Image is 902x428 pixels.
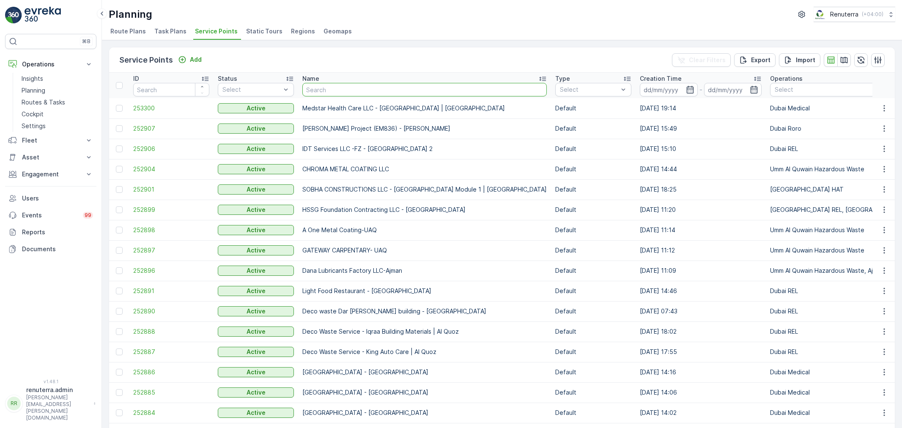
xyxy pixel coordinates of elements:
p: Active [247,104,266,112]
td: [DATE] 15:49 [636,118,766,139]
a: 252901 [133,185,209,194]
p: Active [247,409,266,417]
p: Active [247,388,266,397]
div: Toggle Row Selected [116,389,123,396]
input: dd/mm/yyyy [640,83,698,96]
div: Toggle Row Selected [116,348,123,355]
a: Documents [5,241,96,258]
button: Active [218,103,294,113]
a: Insights [18,73,96,85]
a: Settings [18,120,96,132]
p: Name [302,74,319,83]
p: Active [247,206,266,214]
td: [GEOGRAPHIC_DATA] - [GEOGRAPHIC_DATA] [298,382,551,403]
a: Users [5,190,96,207]
p: - [699,85,702,95]
td: [DATE] 14:06 [636,382,766,403]
p: Active [247,165,266,173]
div: Toggle Row Selected [116,369,123,376]
button: Active [218,164,294,174]
div: Toggle Row Selected [116,125,123,132]
p: Operations [770,74,803,83]
td: [DATE] 18:02 [636,321,766,342]
span: Route Plans [110,27,146,36]
button: Add [175,55,205,65]
p: [PERSON_NAME][EMAIL_ADDRESS][PERSON_NAME][DOMAIN_NAME] [26,394,90,421]
a: 252888 [133,327,209,336]
span: Task Plans [154,27,186,36]
td: Default [551,159,636,179]
span: 252897 [133,246,209,255]
td: Default [551,403,636,423]
td: GATEWAY CARPENTARY- UAQ [298,240,551,261]
a: 252885 [133,388,209,397]
span: Geomaps [324,27,352,36]
button: Active [218,225,294,235]
td: Default [551,342,636,362]
span: Regions [291,27,315,36]
td: Default [551,382,636,403]
p: renuterra.admin [26,386,90,394]
a: Planning [18,85,96,96]
td: [DATE] 14:44 [636,159,766,179]
p: Events [22,211,78,219]
button: Active [218,326,294,337]
div: Toggle Row Selected [116,186,123,193]
td: HSSG Foundation Contracting LLC - [GEOGRAPHIC_DATA] [298,200,551,220]
span: 253300 [133,104,209,112]
td: Medstar Health Care LLC - [GEOGRAPHIC_DATA] | [GEOGRAPHIC_DATA] [298,98,551,118]
span: Static Tours [246,27,282,36]
div: Toggle Row Selected [116,227,123,233]
div: Toggle Row Selected [116,105,123,112]
p: Active [247,327,266,336]
p: Fleet [22,136,80,145]
p: Select [560,85,618,94]
td: Light Food Restaurant - [GEOGRAPHIC_DATA] [298,281,551,301]
img: logo_light-DOdMpM7g.png [25,7,61,24]
div: Toggle Row Selected [116,166,123,173]
td: Default [551,261,636,281]
p: Planning [22,86,45,95]
p: Export [751,56,770,64]
td: [DATE] 11:14 [636,220,766,240]
a: 252906 [133,145,209,153]
td: CHROMA METAL COATING LLC [298,159,551,179]
td: [DATE] 11:12 [636,240,766,261]
img: Screenshot_2024-07-26_at_13.33.01.png [814,10,827,19]
div: Toggle Row Selected [116,247,123,254]
div: Toggle Row Selected [116,267,123,274]
a: Events99 [5,207,96,224]
td: Default [551,200,636,220]
div: Toggle Row Selected [116,145,123,152]
td: [DATE] 11:20 [636,200,766,220]
p: Active [247,287,266,295]
a: 252887 [133,348,209,356]
p: Planning [109,8,152,21]
button: Import [779,53,820,67]
td: Default [551,220,636,240]
p: Status [218,74,237,83]
a: 252899 [133,206,209,214]
span: v 1.48.1 [5,379,96,384]
p: Select [222,85,281,94]
a: 252886 [133,368,209,376]
td: Default [551,179,636,200]
button: Engagement [5,166,96,183]
button: Active [218,123,294,134]
td: [DATE] 19:14 [636,98,766,118]
a: 252884 [133,409,209,417]
span: 252896 [133,266,209,275]
td: [DATE] 14:16 [636,362,766,382]
p: Clear Filters [689,56,726,64]
a: 252890 [133,307,209,316]
p: Service Points [119,54,173,66]
a: Routes & Tasks [18,96,96,108]
td: Default [551,301,636,321]
td: [DATE] 11:09 [636,261,766,281]
td: [GEOGRAPHIC_DATA] - [GEOGRAPHIC_DATA] [298,362,551,382]
p: ⌘B [82,38,90,45]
